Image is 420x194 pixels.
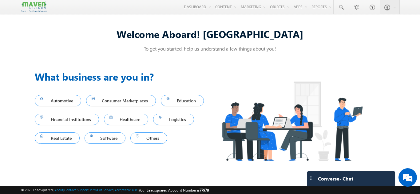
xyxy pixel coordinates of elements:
[21,2,47,12] img: Custom Logo
[139,188,209,192] span: Your Leadsquared Account Number is
[21,187,209,193] span: © 2025 LeadSquared | | | | |
[109,115,143,124] span: Healthcare
[54,188,63,192] a: About
[309,176,314,181] img: carter-drag
[35,69,210,84] h3: What business are you in?
[92,97,151,105] span: Consumer Marketplaces
[35,27,385,40] div: Welcome Aboard! [GEOGRAPHIC_DATA]
[200,188,209,192] span: 77978
[64,188,89,192] a: Contact Support
[90,134,120,142] span: Software
[166,97,198,105] span: Education
[40,97,76,105] span: Automotive
[40,134,74,142] span: Real Estate
[40,115,93,124] span: Financial Institutions
[89,188,113,192] a: Terms of Service
[210,69,374,173] img: Industry.png
[114,188,138,192] a: Acceptable Use
[159,115,188,124] span: Logistics
[35,45,385,52] p: To get you started, help us understand a few things about you!
[136,134,162,142] span: Others
[318,176,353,181] span: Converse - Chat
